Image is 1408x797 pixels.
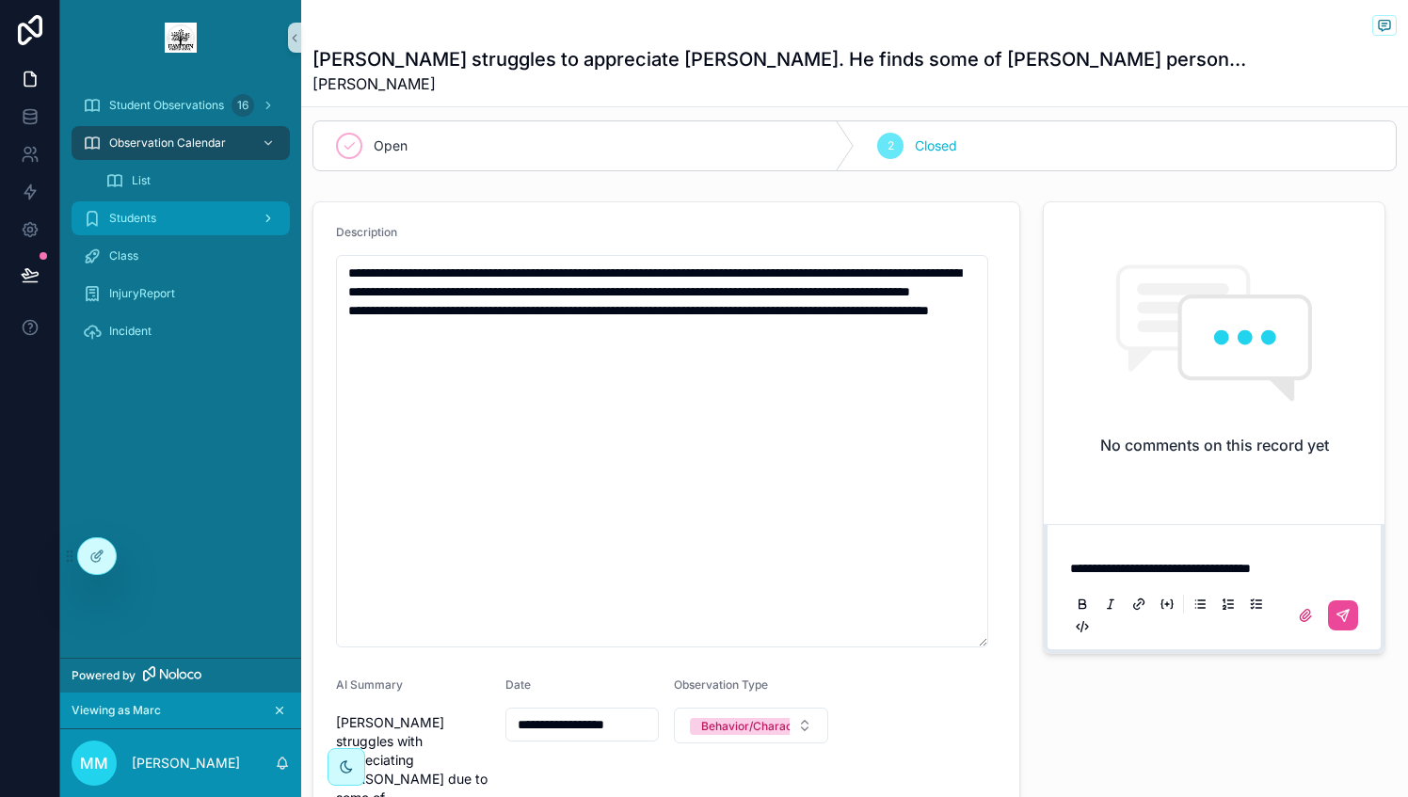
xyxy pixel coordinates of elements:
a: Students [72,201,290,235]
span: Student Observations [109,98,224,113]
span: Incident [109,324,152,339]
span: Students [109,211,156,226]
a: Student Observations16 [72,88,290,122]
span: List [132,173,151,188]
span: [PERSON_NAME] [312,72,1256,95]
img: App logo [165,23,197,53]
a: List [94,164,290,198]
p: [PERSON_NAME] [132,754,240,773]
div: 16 [232,94,254,117]
div: Behavior/Character [701,718,808,735]
span: Open [374,136,408,155]
span: Class [109,248,138,263]
span: Viewing as Marc [72,703,161,718]
h2: No comments on this record yet [1100,434,1329,456]
button: Unselect BEHAVIOR_CHARACTER [690,716,819,735]
span: Closed [915,136,957,155]
a: Incident [72,314,290,348]
span: Observation Calendar [109,135,226,151]
span: InjuryReport [109,286,175,301]
a: InjuryReport [72,277,290,311]
span: Date [505,677,531,692]
span: Powered by [72,668,136,683]
span: AI Summary [336,677,403,692]
a: Class [72,239,290,273]
span: Observation Type [674,677,768,692]
span: Description [336,225,397,239]
h1: [PERSON_NAME] struggles to appreciate [PERSON_NAME]. He finds some of [PERSON_NAME] personal habi... [312,46,1256,72]
div: scrollable content [60,75,301,373]
span: MM [80,752,108,774]
a: Powered by [60,658,301,693]
button: Select Button [674,708,828,743]
a: Observation Calendar [72,126,290,160]
span: 2 [888,138,894,153]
